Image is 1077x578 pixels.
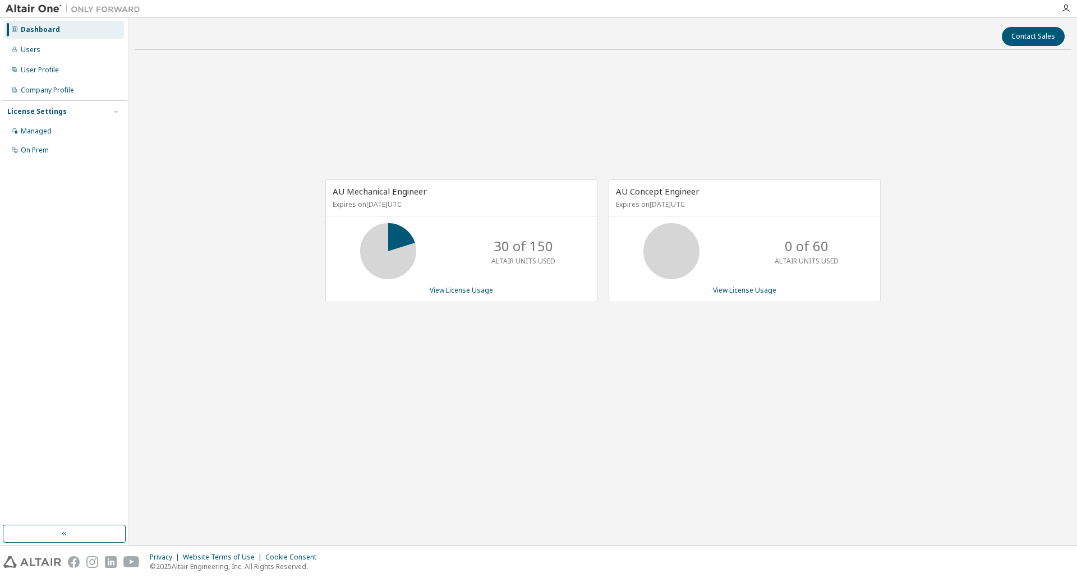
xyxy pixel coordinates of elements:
[21,127,52,136] div: Managed
[333,186,427,197] span: AU Mechanical Engineer
[183,553,265,562] div: Website Terms of Use
[21,66,59,75] div: User Profile
[1002,27,1065,46] button: Contact Sales
[3,556,61,568] img: altair_logo.svg
[7,107,67,116] div: License Settings
[6,3,146,15] img: Altair One
[430,285,493,295] a: View License Usage
[775,256,839,266] p: ALTAIR UNITS USED
[616,186,699,197] span: AU Concept Engineer
[491,256,555,266] p: ALTAIR UNITS USED
[785,237,829,256] p: 0 of 60
[123,556,140,568] img: youtube.svg
[21,86,74,95] div: Company Profile
[150,562,323,571] p: © 2025 Altair Engineering, Inc. All Rights Reserved.
[21,25,60,34] div: Dashboard
[265,553,323,562] div: Cookie Consent
[21,146,49,155] div: On Prem
[68,556,80,568] img: facebook.svg
[21,45,40,54] div: Users
[105,556,117,568] img: linkedin.svg
[616,200,871,209] p: Expires on [DATE] UTC
[333,200,587,209] p: Expires on [DATE] UTC
[150,553,183,562] div: Privacy
[713,285,776,295] a: View License Usage
[494,237,553,256] p: 30 of 150
[86,556,98,568] img: instagram.svg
